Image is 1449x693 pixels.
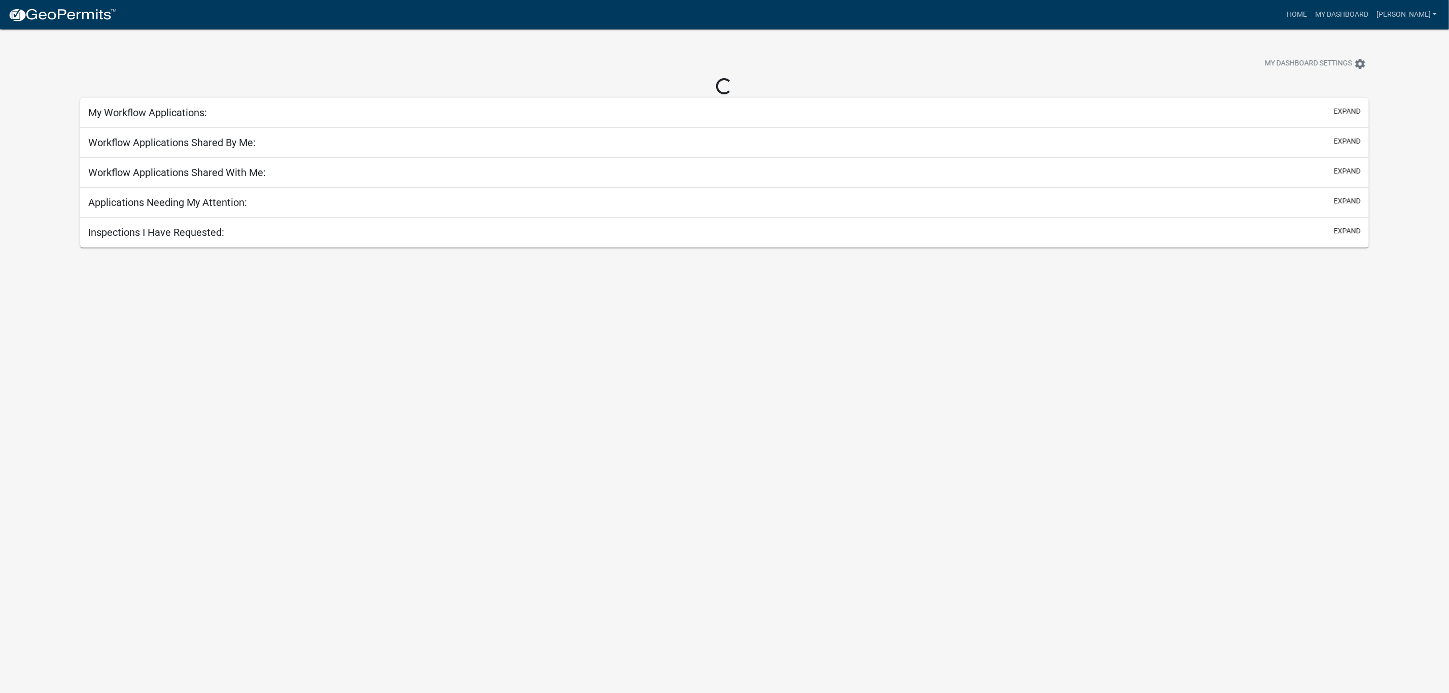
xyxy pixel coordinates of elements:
[88,196,247,209] h5: Applications Needing My Attention:
[1265,58,1352,70] span: My Dashboard Settings
[1283,5,1311,24] a: Home
[1372,5,1441,24] a: [PERSON_NAME]
[88,166,266,179] h5: Workflow Applications Shared With Me:
[1334,166,1361,177] button: expand
[1334,106,1361,117] button: expand
[1334,196,1361,206] button: expand
[1334,226,1361,236] button: expand
[1257,54,1374,74] button: My Dashboard Settingssettings
[88,226,224,238] h5: Inspections I Have Requested:
[88,107,207,119] h5: My Workflow Applications:
[1354,58,1366,70] i: settings
[1334,136,1361,147] button: expand
[88,136,256,149] h5: Workflow Applications Shared By Me:
[1311,5,1372,24] a: My Dashboard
